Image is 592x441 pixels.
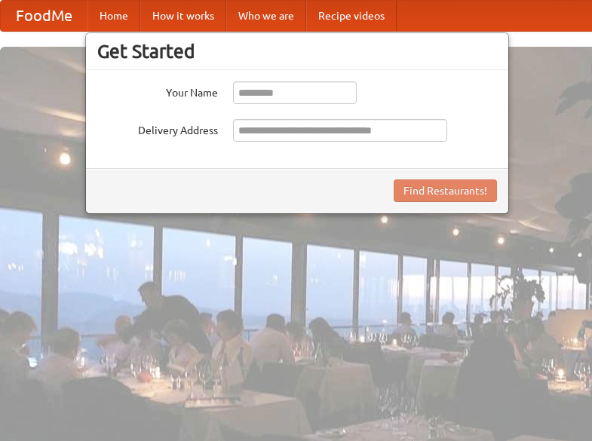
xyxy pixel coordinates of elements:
[1,1,87,31] a: FoodMe
[97,81,218,100] label: Your Name
[97,119,218,138] label: Delivery Address
[394,179,497,202] button: Find Restaurants!
[226,1,306,31] a: Who we are
[87,1,140,31] a: Home
[97,40,497,63] h3: Get Started
[306,1,397,31] a: Recipe videos
[140,1,226,31] a: How it works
